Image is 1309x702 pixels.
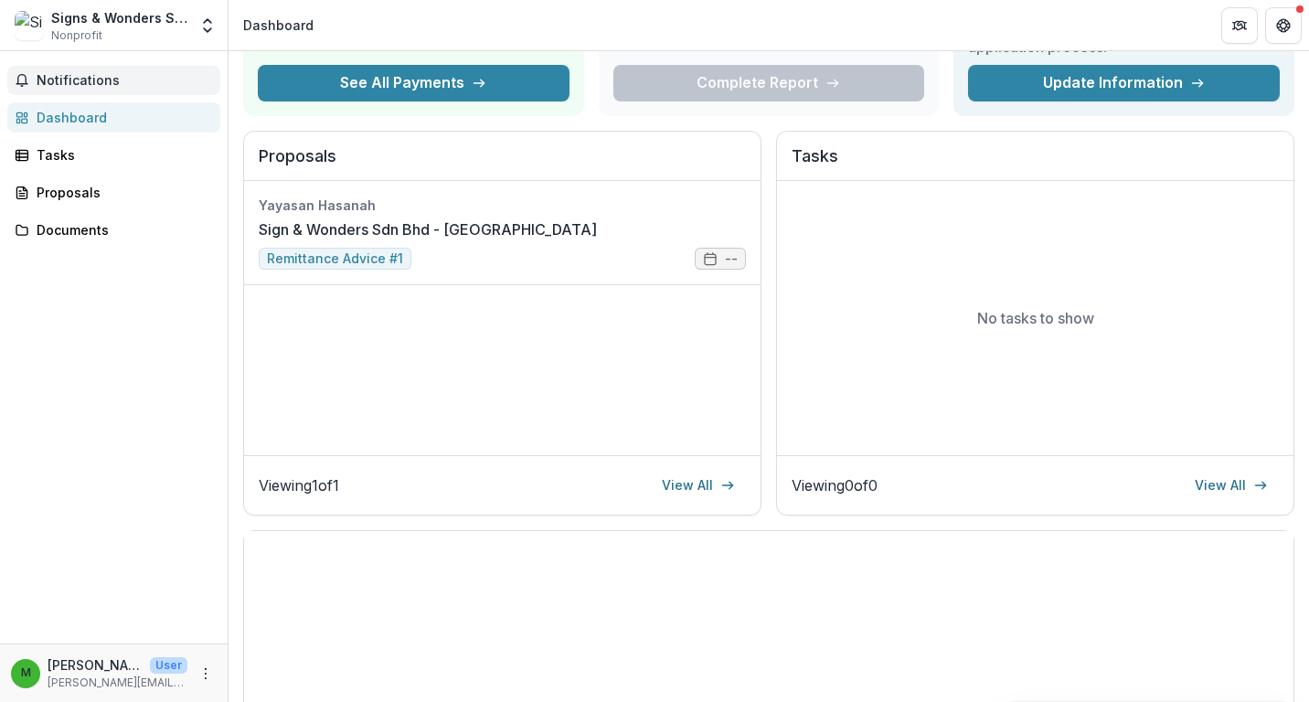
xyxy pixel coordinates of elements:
p: No tasks to show [977,307,1094,329]
button: More [195,663,217,685]
span: Notifications [37,73,213,89]
div: Proposals [37,183,206,202]
span: Nonprofit [51,27,102,44]
div: Michelle [21,667,31,679]
p: [PERSON_NAME][EMAIL_ADDRESS][DOMAIN_NAME] [48,675,187,691]
a: Proposals [7,177,220,207]
button: Get Help [1265,7,1302,44]
button: Notifications [7,66,220,95]
p: [PERSON_NAME] [48,655,143,675]
a: Tasks [7,140,220,170]
a: Sign & Wonders Sdn Bhd - [GEOGRAPHIC_DATA] [259,218,597,240]
div: Dashboard [37,108,206,127]
p: Viewing 0 of 0 [792,474,878,496]
button: See All Payments [258,65,569,101]
div: Documents [37,220,206,239]
p: Viewing 1 of 1 [259,474,339,496]
h2: Tasks [792,146,1279,181]
a: Update Information [968,65,1280,101]
a: Dashboard [7,102,220,133]
nav: breadcrumb [236,12,321,38]
a: View All [1184,471,1279,500]
div: Dashboard [243,16,314,35]
img: Signs & Wonders Sdn Bhd [15,11,44,40]
button: Open entity switcher [195,7,220,44]
div: Tasks [37,145,206,165]
a: Documents [7,215,220,245]
a: View All [651,471,746,500]
button: Partners [1221,7,1258,44]
div: Signs & Wonders Sdn Bhd [51,8,187,27]
p: User [150,657,187,674]
h2: Proposals [259,146,746,181]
